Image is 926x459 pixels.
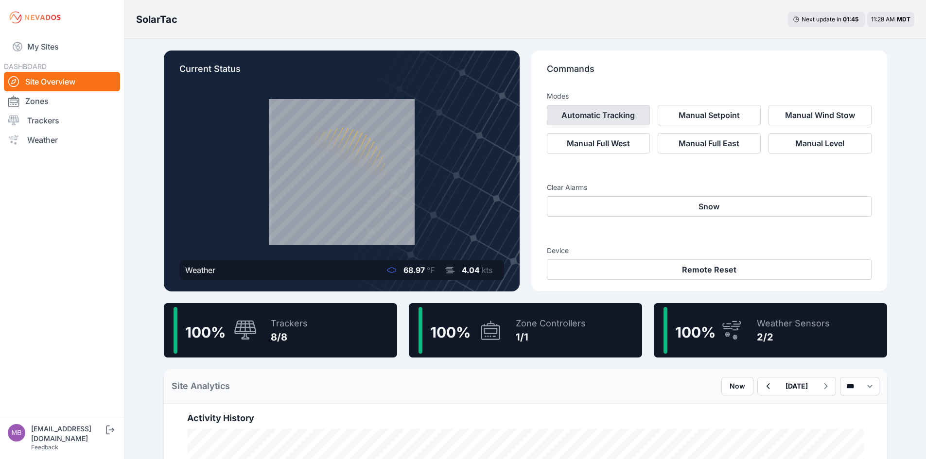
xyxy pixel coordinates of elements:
[179,62,504,84] p: Current Status
[547,196,872,217] button: Snow
[778,377,816,395] button: [DATE]
[4,62,47,70] span: DASHBOARD
[430,323,471,341] span: 100 %
[136,13,177,26] h3: SolarTac
[658,133,761,153] button: Manual Full East
[4,35,120,58] a: My Sites
[547,133,650,153] button: Manual Full West
[187,411,864,425] h2: Activity History
[31,424,104,443] div: [EMAIL_ADDRESS][DOMAIN_NAME]
[769,105,872,125] button: Manual Wind Stow
[757,330,830,344] div: 2/2
[516,330,586,344] div: 1/1
[4,72,120,91] a: Site Overview
[271,330,308,344] div: 8/8
[654,303,887,357] a: 100%Weather Sensors2/2
[547,259,872,280] button: Remote Reset
[547,246,872,255] h3: Device
[4,91,120,111] a: Zones
[482,265,492,275] span: kts
[516,317,586,330] div: Zone Controllers
[4,130,120,150] a: Weather
[802,16,841,23] span: Next update in
[427,265,435,275] span: °F
[462,265,480,275] span: 4.04
[8,424,25,442] img: mb@sbenergy.com
[897,16,910,23] span: MDT
[871,16,895,23] span: 11:28 AM
[136,7,177,32] nav: Breadcrumb
[547,105,650,125] button: Automatic Tracking
[675,323,716,341] span: 100 %
[164,303,397,357] a: 100%Trackers8/8
[172,379,230,393] h2: Site Analytics
[4,111,120,130] a: Trackers
[721,377,753,395] button: Now
[271,317,308,330] div: Trackers
[409,303,642,357] a: 100%Zone Controllers1/1
[185,323,226,341] span: 100 %
[185,264,215,276] div: Weather
[843,16,860,23] div: 01 : 45
[658,105,761,125] button: Manual Setpoint
[547,183,872,192] h3: Clear Alarms
[403,265,425,275] span: 68.97
[547,62,872,84] p: Commands
[757,317,830,330] div: Weather Sensors
[31,443,58,451] a: Feedback
[8,10,62,25] img: Nevados
[547,91,569,101] h3: Modes
[769,133,872,153] button: Manual Level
